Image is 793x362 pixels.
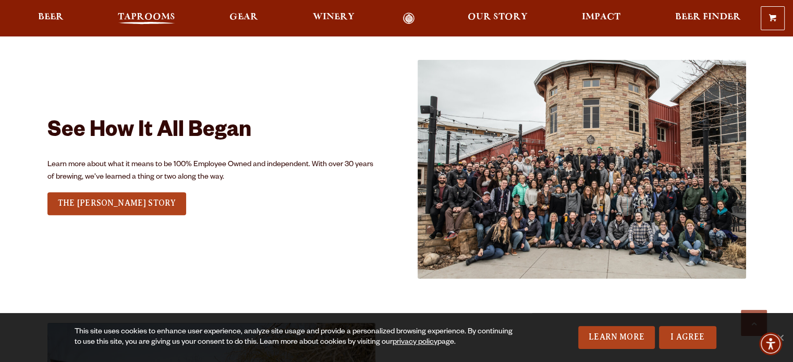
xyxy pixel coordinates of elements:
[393,339,437,347] a: privacy policy
[47,120,376,145] h2: See How It All Began
[461,13,534,24] a: Our Story
[389,13,429,24] a: Odell Home
[31,13,70,24] a: Beer
[47,191,187,217] div: See Our Full LineUp
[659,326,716,349] a: I Agree
[111,13,182,24] a: Taprooms
[47,192,187,215] a: THE [PERSON_NAME] STORY
[759,332,782,355] div: Accessibility Menu
[118,13,175,21] span: Taprooms
[229,13,258,21] span: Gear
[223,13,265,24] a: Gear
[418,60,746,279] img: 2020FamPhoto
[47,159,376,184] p: Learn more about what it means to be 100% Employee Owned and independent. With over 30 years of b...
[582,13,620,21] span: Impact
[741,310,767,336] a: Scroll to top
[468,13,528,21] span: Our Story
[675,13,740,21] span: Beer Finder
[38,13,64,21] span: Beer
[578,326,655,349] a: Learn More
[58,198,176,208] span: THE [PERSON_NAME] STORY
[668,13,747,24] a: Beer Finder
[313,13,355,21] span: Winery
[75,327,519,348] div: This site uses cookies to enhance user experience, analyze site usage and provide a personalized ...
[306,13,361,24] a: Winery
[575,13,627,24] a: Impact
